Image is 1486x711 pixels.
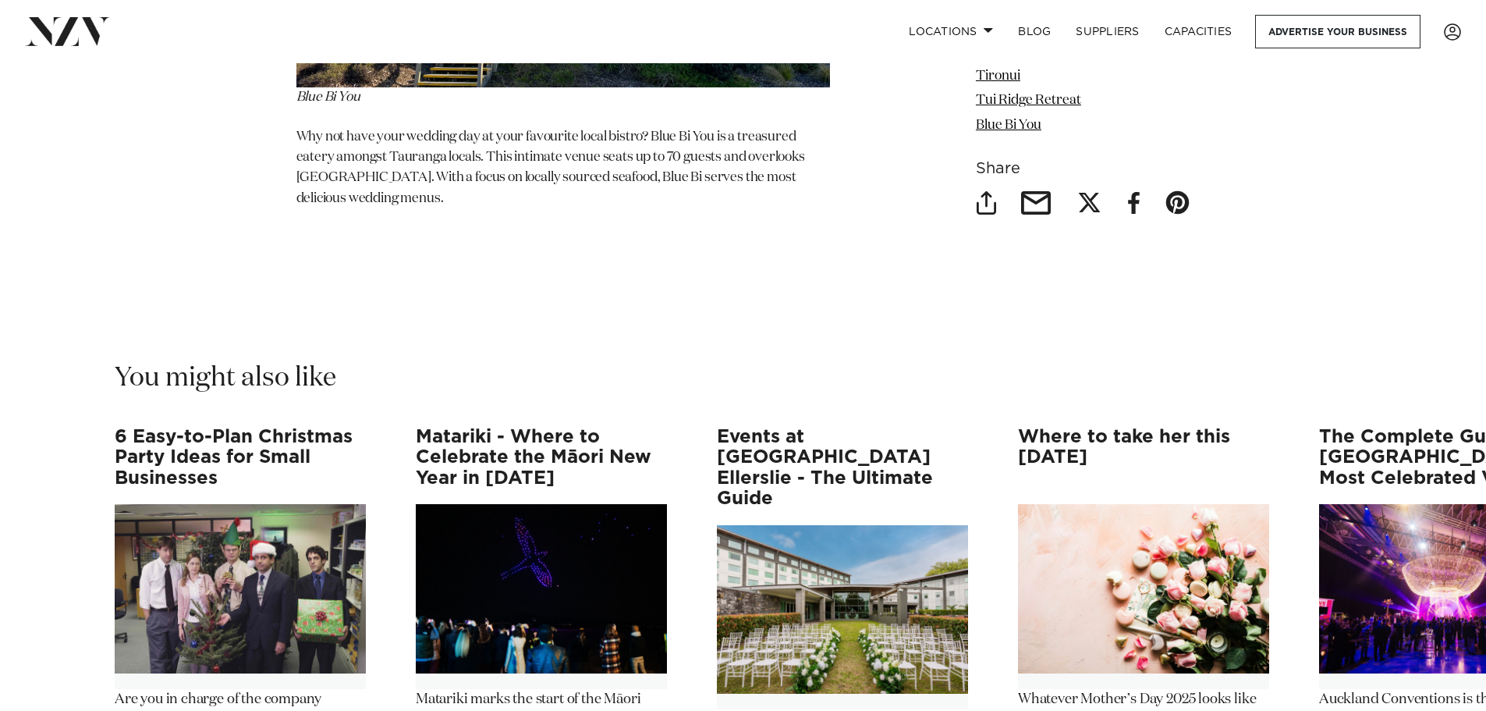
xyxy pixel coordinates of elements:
a: Advertise your business [1255,15,1420,48]
img: Where to take her this Mother's Day [1018,504,1269,673]
a: SUPPLIERS [1063,15,1151,48]
a: Blue Bi You [976,119,1041,132]
h3: Where to take her this [DATE] [1018,427,1269,489]
a: Capacities [1152,15,1245,48]
img: 6 Easy-to-Plan Christmas Party Ideas for Small Businesses [115,504,366,673]
h6: Share [976,161,1190,177]
img: Events at Novotel Auckland Ellerslie - The Ultimate Guide [717,525,968,694]
h2: You might also like [115,361,336,396]
a: Locations [896,15,1005,48]
a: BLOG [1005,15,1063,48]
h3: Events at [GEOGRAPHIC_DATA] Ellerslie - The Ultimate Guide [717,427,968,510]
a: Tironui [976,69,1020,83]
img: Matariki - Where to Celebrate the Māori New Year in 2025 [416,504,667,673]
img: nzv-logo.png [25,17,110,45]
p: Why not have your wedding day at your favourite local bistro? Blue Bi You is a treasured eatery a... [296,127,830,209]
h3: Matariki - Where to Celebrate the Māori New Year in [DATE] [416,427,667,489]
h3: 6 Easy-to-Plan Christmas Party Ideas for Small Businesses [115,427,366,489]
a: Tui Ridge Retreat [976,94,1081,107]
em: Blue Bi You [296,91,360,104]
